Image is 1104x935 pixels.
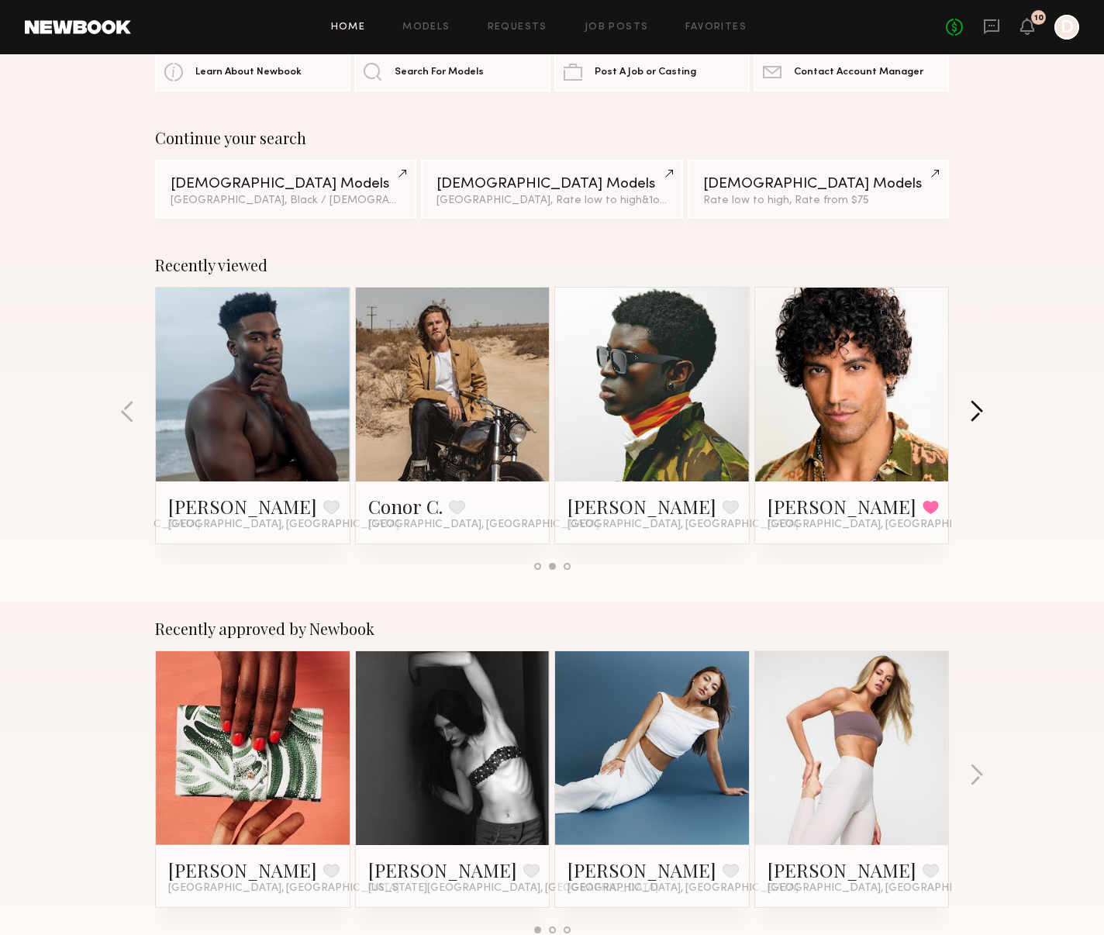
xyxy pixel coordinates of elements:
[155,53,350,91] a: Learn About Newbook
[703,195,933,206] div: Rate low to high, Rate from $75
[554,53,750,91] a: Post A Job or Casting
[171,177,401,191] div: [DEMOGRAPHIC_DATA] Models
[171,195,401,206] div: [GEOGRAPHIC_DATA], Black / [DEMOGRAPHIC_DATA]
[568,494,716,519] a: [PERSON_NAME]
[402,22,450,33] a: Models
[331,22,366,33] a: Home
[794,67,923,78] span: Contact Account Manager
[155,129,949,147] div: Continue your search
[155,256,949,274] div: Recently viewed
[421,160,682,219] a: [DEMOGRAPHIC_DATA] Models[GEOGRAPHIC_DATA], Rate low to high&1other filter
[595,67,696,78] span: Post A Job or Casting
[768,494,916,519] a: [PERSON_NAME]
[155,619,949,638] div: Recently approved by Newbook
[168,494,317,519] a: [PERSON_NAME]
[354,53,550,91] a: Search For Models
[1054,15,1079,40] a: D
[585,22,649,33] a: Job Posts
[436,177,667,191] div: [DEMOGRAPHIC_DATA] Models
[155,160,416,219] a: [DEMOGRAPHIC_DATA] Models[GEOGRAPHIC_DATA], Black / [DEMOGRAPHIC_DATA]
[168,519,399,531] span: [GEOGRAPHIC_DATA], [GEOGRAPHIC_DATA]
[368,494,443,519] a: Conor C.
[768,857,916,882] a: [PERSON_NAME]
[168,857,317,882] a: [PERSON_NAME]
[568,882,799,895] span: [GEOGRAPHIC_DATA], [GEOGRAPHIC_DATA]
[368,857,517,882] a: [PERSON_NAME]
[368,882,658,895] span: [US_STATE][GEOGRAPHIC_DATA], [GEOGRAPHIC_DATA]
[568,857,716,882] a: [PERSON_NAME]
[395,67,484,78] span: Search For Models
[703,177,933,191] div: [DEMOGRAPHIC_DATA] Models
[368,519,599,531] span: [GEOGRAPHIC_DATA], [GEOGRAPHIC_DATA]
[436,195,667,206] div: [GEOGRAPHIC_DATA], Rate low to high
[195,67,302,78] span: Learn About Newbook
[754,53,949,91] a: Contact Account Manager
[688,160,949,219] a: [DEMOGRAPHIC_DATA] ModelsRate low to high, Rate from $75
[568,519,799,531] span: [GEOGRAPHIC_DATA], [GEOGRAPHIC_DATA]
[768,519,999,531] span: [GEOGRAPHIC_DATA], [GEOGRAPHIC_DATA]
[768,882,999,895] span: [GEOGRAPHIC_DATA], [GEOGRAPHIC_DATA]
[168,882,399,895] span: [GEOGRAPHIC_DATA], [GEOGRAPHIC_DATA]
[1034,14,1044,22] div: 10
[488,22,547,33] a: Requests
[642,195,709,205] span: & 1 other filter
[685,22,747,33] a: Favorites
